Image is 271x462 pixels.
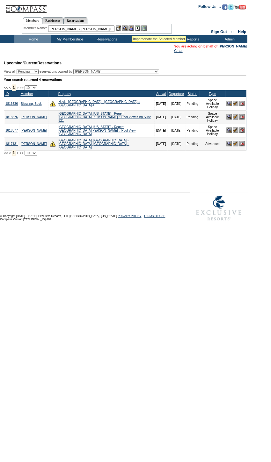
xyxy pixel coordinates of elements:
span: >> [19,86,23,90]
a: [PERSON_NAME] [21,142,47,146]
td: Vacation Collection [124,35,174,43]
span: :: [231,30,234,34]
font: You are acting on behalf of: [174,44,247,48]
img: View Reservation [226,127,232,133]
td: Home [14,35,51,43]
span: < [9,151,11,155]
img: Confirm Reservation [233,101,238,106]
a: Members [23,17,42,24]
td: [DATE] [155,110,167,124]
img: Impersonate [128,25,134,31]
td: Follow Us :: [198,4,221,11]
td: Reservations [88,35,124,43]
td: [DATE] [167,110,185,124]
td: Reports [174,35,210,43]
img: Cancel Reservation [239,101,245,106]
td: [DATE] [155,124,167,137]
span: << [4,151,8,155]
span: > [17,86,18,90]
a: Departure [169,92,184,96]
img: Follow us on Twitter [228,4,233,10]
a: 1816536 [5,102,18,105]
a: Residences [42,17,63,24]
td: [DATE] [155,97,167,110]
span: Reservations [4,61,62,65]
img: Confirm Reservation [233,114,238,119]
a: PRIVACY POLICY [118,214,141,218]
span: << [4,86,8,90]
a: 1818376 [5,115,18,119]
span: Upcoming/Current [4,61,37,65]
img: View Reservation [226,101,232,106]
td: Pending [185,137,200,150]
span: 1 [12,150,16,156]
span: >> [19,151,23,155]
div: Member Name: [24,25,48,31]
a: Sign Out [211,30,227,34]
img: b_calculator.gif [141,25,147,31]
img: Cancel Reservation [239,127,245,133]
td: Space Available Holiday [200,124,225,137]
a: Clear [174,49,182,53]
td: Pending [185,124,200,137]
a: Type [209,92,216,96]
span: < [9,86,11,90]
a: Arrival [156,92,166,96]
img: Cancel Reservation [239,114,245,119]
td: Pending [185,110,200,124]
a: [PERSON_NAME] [21,115,47,119]
a: [PERSON_NAME] [219,44,247,48]
a: Status [187,92,197,96]
a: ID [5,92,9,96]
td: Pending [185,97,200,110]
td: [DATE] [167,97,185,110]
td: Space Available Holiday [200,97,225,110]
img: View Reservation [226,114,232,119]
a: Nevis, [GEOGRAPHIC_DATA] - [GEOGRAPHIC_DATA] :: [GEOGRAPHIC_DATA] 4 [58,100,140,107]
a: Reservations [63,17,87,24]
a: [PERSON_NAME] [21,129,47,132]
img: Subscribe to our YouTube Channel [234,5,246,10]
td: My Memberships [51,35,88,43]
a: Follow us on Twitter [228,6,233,10]
img: Cancel Reservation [239,141,245,146]
img: Exclusive Resorts [190,192,247,224]
a: [GEOGRAPHIC_DATA], [US_STATE] - Regent [GEOGRAPHIC_DATA][PERSON_NAME] :: Pool View King Suite 821 [58,112,151,122]
td: Advanced [200,137,225,150]
div: Impersonate the Selected Member [133,37,185,41]
td: Space Available Holiday [200,110,225,124]
td: Admin [210,35,247,43]
img: b_edit.gif [116,25,121,31]
a: 1817131 [5,142,18,146]
span: 1 [12,84,16,91]
a: Subscribe to our YouTube Channel [234,6,246,10]
a: Member [20,92,33,96]
a: TERMS OF USE [144,214,165,218]
a: Help [238,30,246,34]
a: Blessing, Buck [21,102,42,105]
div: Your search returned 4 reservations [4,78,246,82]
a: [GEOGRAPHIC_DATA], [US_STATE] - Regent [GEOGRAPHIC_DATA][PERSON_NAME] :: Pool View [GEOGRAPHIC_DATA] [58,125,135,136]
img: There are insufficient days and/or tokens to cover this reservation [50,141,55,147]
a: [GEOGRAPHIC_DATA], [GEOGRAPHIC_DATA] - [GEOGRAPHIC_DATA], [GEOGRAPHIC_DATA] :: [GEOGRAPHIC_DATA] [58,139,129,149]
img: Confirm Reservation [233,127,238,133]
a: 1818377 [5,129,18,132]
a: Become our fan on Facebook [222,6,227,10]
img: There are insufficient days and/or tokens to cover this reservation [50,101,55,106]
a: Property [58,92,71,96]
div: View all: reservations owned by: [4,69,162,74]
img: View Reservation [226,141,232,146]
img: Become our fan on Facebook [222,4,227,10]
img: Reservations [135,25,140,31]
td: [DATE] [167,137,185,150]
span: > [17,151,18,155]
td: [DATE] [155,137,167,150]
td: [DATE] [167,124,185,137]
img: View [122,25,128,31]
img: Confirm Reservation [233,141,238,146]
